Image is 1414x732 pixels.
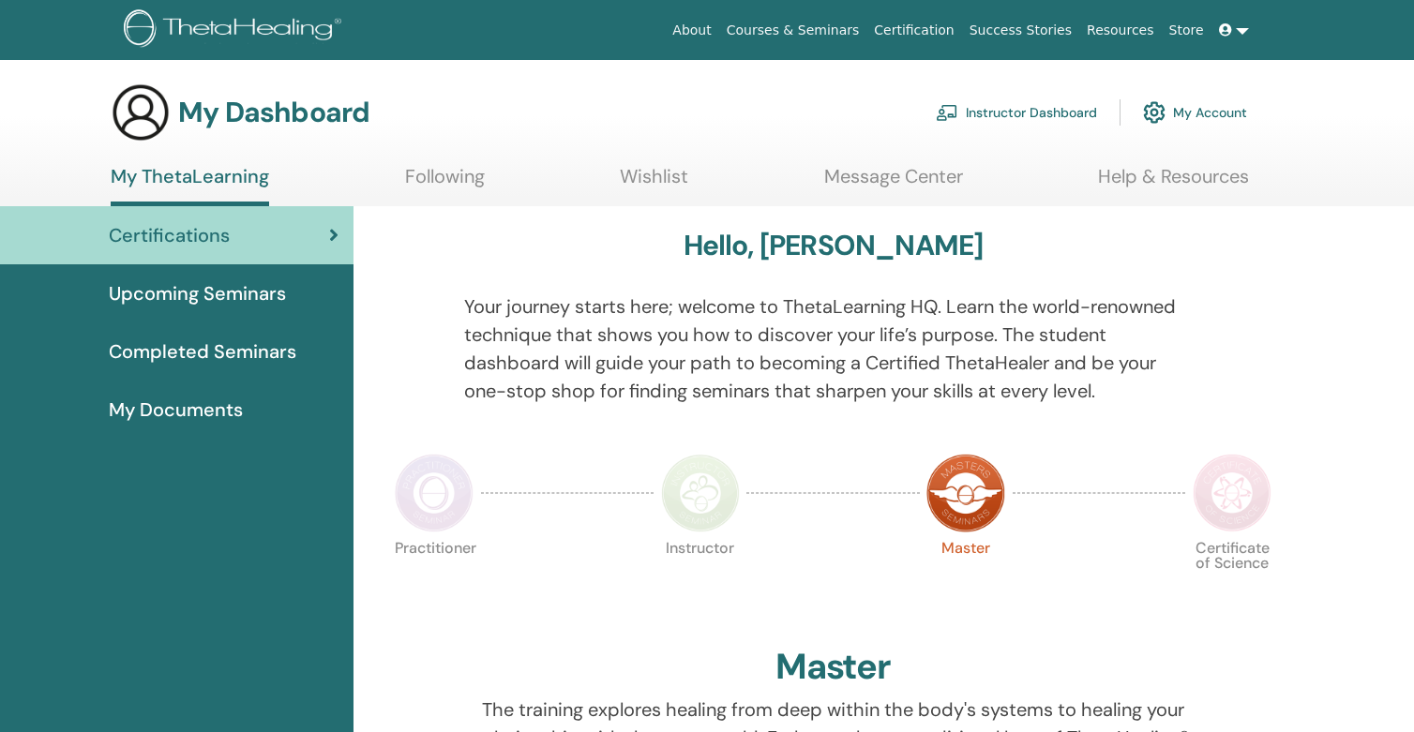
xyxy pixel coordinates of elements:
p: Master [926,541,1005,620]
span: Certifications [109,221,230,249]
img: generic-user-icon.jpg [111,82,171,142]
span: My Documents [109,396,243,424]
img: Practitioner [395,454,474,532]
a: Message Center [824,165,963,202]
a: Resources [1079,13,1162,48]
h2: Master [775,646,892,689]
span: Completed Seminars [109,337,296,366]
a: My ThetaLearning [111,165,269,206]
a: My Account [1143,92,1247,133]
a: Courses & Seminars [719,13,867,48]
p: Your journey starts here; welcome to ThetaLearning HQ. Learn the world-renowned technique that sh... [464,292,1202,405]
h3: My Dashboard [178,96,369,129]
p: Certificate of Science [1193,541,1271,620]
img: Instructor [661,454,740,532]
a: Store [1162,13,1211,48]
span: Upcoming Seminars [109,279,286,307]
a: Instructor Dashboard [936,92,1097,133]
a: Wishlist [620,165,688,202]
a: Success Stories [962,13,1079,48]
img: chalkboard-teacher.svg [936,104,958,121]
h3: Hello, [PERSON_NAME] [684,229,984,262]
a: Following [405,165,485,202]
a: Help & Resources [1098,165,1249,202]
img: logo.png [124,9,348,52]
img: Certificate of Science [1193,454,1271,532]
img: cog.svg [1143,97,1166,128]
a: About [665,13,718,48]
p: Instructor [661,541,740,620]
p: Practitioner [395,541,474,620]
img: Master [926,454,1005,532]
a: Certification [866,13,961,48]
